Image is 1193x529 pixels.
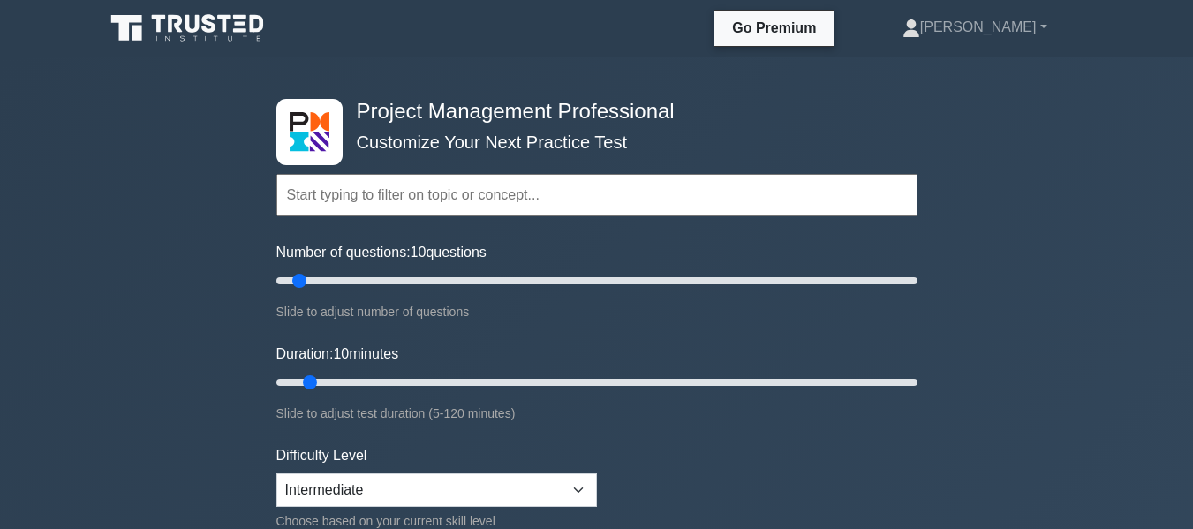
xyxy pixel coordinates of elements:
[721,17,827,39] a: Go Premium
[860,10,1090,45] a: [PERSON_NAME]
[333,346,349,361] span: 10
[276,242,487,263] label: Number of questions: questions
[276,301,917,322] div: Slide to adjust number of questions
[276,445,367,466] label: Difficulty Level
[411,245,427,260] span: 10
[276,174,917,216] input: Start typing to filter on topic or concept...
[350,99,831,125] h4: Project Management Professional
[276,403,917,424] div: Slide to adjust test duration (5-120 minutes)
[276,344,399,365] label: Duration: minutes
